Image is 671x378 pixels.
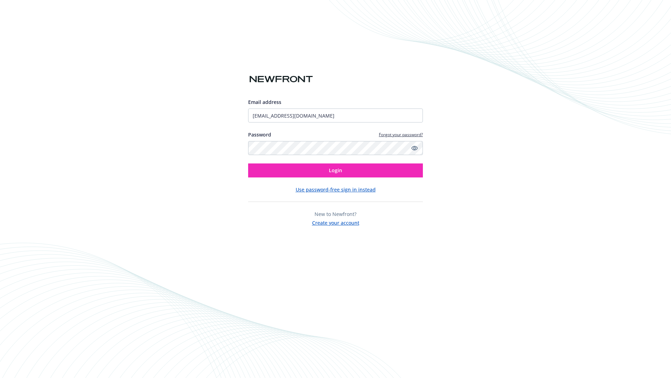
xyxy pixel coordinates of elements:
[329,167,342,174] span: Login
[248,163,423,177] button: Login
[248,73,314,85] img: Newfront logo
[315,211,356,217] span: New to Newfront?
[312,218,359,226] button: Create your account
[379,132,423,138] a: Forgot your password?
[296,186,376,193] button: Use password-free sign in instead
[248,131,271,138] label: Password
[248,108,423,122] input: Enter your email
[248,141,423,155] input: Enter your password
[410,144,419,152] a: Show password
[248,99,281,105] span: Email address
